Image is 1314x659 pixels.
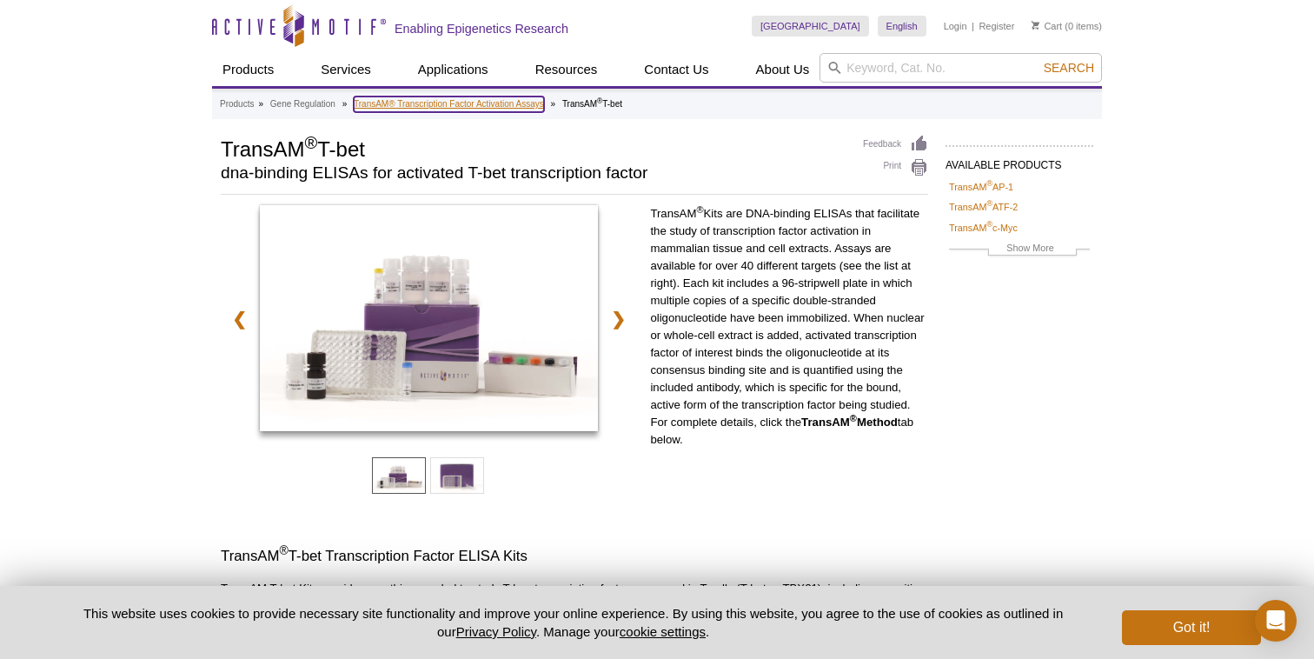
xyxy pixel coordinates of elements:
[820,53,1102,83] input: Keyword, Cat. No.
[395,21,568,37] h2: Enabling Epigenetics Research
[863,135,928,154] a: Feedback
[221,580,928,632] p: TransAM T-bet Kits provide everything needed to study T-box transcription factor expressed in T-c...
[746,53,820,86] a: About Us
[1032,16,1102,37] li: (0 items)
[1044,61,1094,75] span: Search
[221,546,928,567] h3: TransAM T-bet Transcription Factor ELISA Kits
[600,299,637,339] a: ❯
[304,133,317,152] sup: ®
[1255,600,1297,642] div: Open Intercom Messenger
[979,20,1014,32] a: Register
[525,53,608,86] a: Resources
[562,99,622,109] li: TransAM T-bet
[986,179,992,188] sup: ®
[986,200,992,209] sup: ®
[270,97,335,112] a: Gene Regulation
[1032,20,1062,32] a: Cart
[342,99,348,109] li: »
[221,165,846,181] h2: dna-binding ELISAs for activated T-bet transcription factor
[551,99,556,109] li: »
[650,205,928,449] p: TransAM Kits are DNA-binding ELISAs that facilitate the study of transcription factor activation ...
[801,416,898,429] strong: TransAM Method
[1122,610,1261,645] button: Got it!
[878,16,926,37] a: English
[260,205,598,436] a: TransAM T-bet Kit
[279,544,288,558] sup: ®
[220,97,254,112] a: Products
[212,53,284,86] a: Products
[620,624,706,639] button: cookie settings
[354,97,544,112] a: TransAM® Transcription Factor Activation Assays
[1032,21,1039,30] img: Your Cart
[863,158,928,177] a: Print
[260,205,598,431] img: TransAM T-bet Kit
[986,220,992,229] sup: ®
[456,624,536,639] a: Privacy Policy
[850,413,857,423] sup: ®
[972,16,974,37] li: |
[634,53,719,86] a: Contact Us
[221,135,846,161] h1: TransAM T-bet
[53,604,1093,641] p: This website uses cookies to provide necessary site functionality and improve your online experie...
[949,179,1013,195] a: TransAM®AP-1
[1039,60,1099,76] button: Search
[949,240,1090,260] a: Show More
[949,220,1018,236] a: TransAM®c-Myc
[597,97,602,105] sup: ®
[949,199,1018,215] a: TransAM®ATF-2
[221,299,258,339] a: ❮
[258,99,263,109] li: »
[408,53,499,86] a: Applications
[946,145,1093,176] h2: AVAILABLE PRODUCTS
[944,20,967,32] a: Login
[310,53,382,86] a: Services
[696,204,703,215] sup: ®
[752,16,869,37] a: [GEOGRAPHIC_DATA]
